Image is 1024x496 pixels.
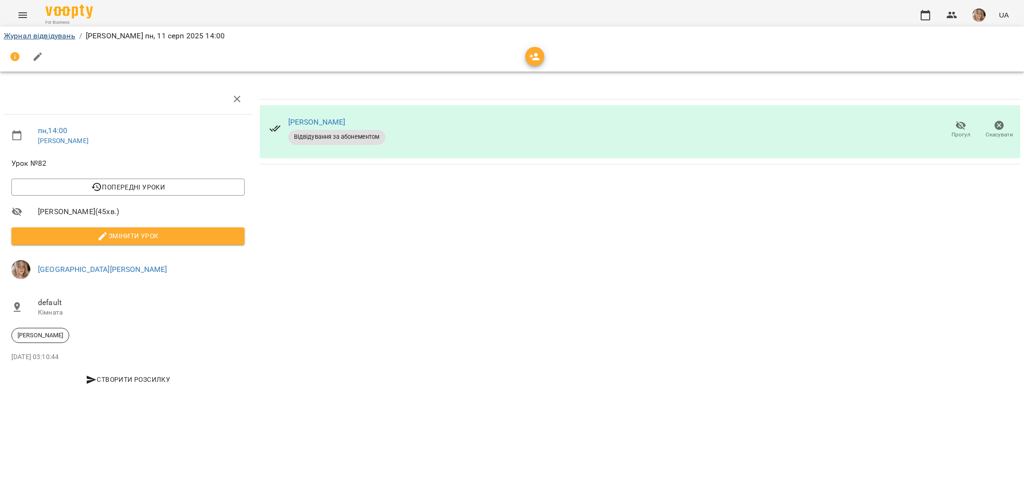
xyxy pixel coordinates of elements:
[4,31,75,40] a: Журнал відвідувань
[38,297,245,308] span: default
[288,117,346,126] a: [PERSON_NAME]
[11,371,245,388] button: Створити розсилку
[11,179,245,196] button: Попередні уроки
[288,133,385,141] span: Відвідування за абонементом
[986,131,1013,139] span: Скасувати
[11,227,245,244] button: Змінити урок
[995,6,1013,24] button: UA
[12,331,69,340] span: [PERSON_NAME]
[86,30,225,42] p: [PERSON_NAME] пн, 11 серп 2025 14:00
[79,30,82,42] li: /
[19,181,237,193] span: Попередні уроки
[972,9,986,22] img: 96e0e92443e67f284b11d2ea48a6c5b1.jpg
[19,230,237,242] span: Змінити урок
[38,308,245,317] p: Кімната
[980,117,1018,143] button: Скасувати
[999,10,1009,20] span: UA
[38,206,245,217] span: [PERSON_NAME] ( 45 хв. )
[942,117,980,143] button: Прогул
[38,137,89,144] a: [PERSON_NAME]
[15,374,241,385] span: Створити розсилку
[11,4,34,27] button: Menu
[38,126,67,135] a: пн , 14:00
[11,158,245,169] span: Урок №82
[11,352,245,362] p: [DATE] 03:10:44
[951,131,970,139] span: Прогул
[46,5,93,18] img: Voopty Logo
[38,265,167,274] a: [GEOGRAPHIC_DATA][PERSON_NAME]
[11,328,69,343] div: [PERSON_NAME]
[46,19,93,26] span: For Business
[11,260,30,279] img: 96e0e92443e67f284b11d2ea48a6c5b1.jpg
[4,30,1020,42] nav: breadcrumb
